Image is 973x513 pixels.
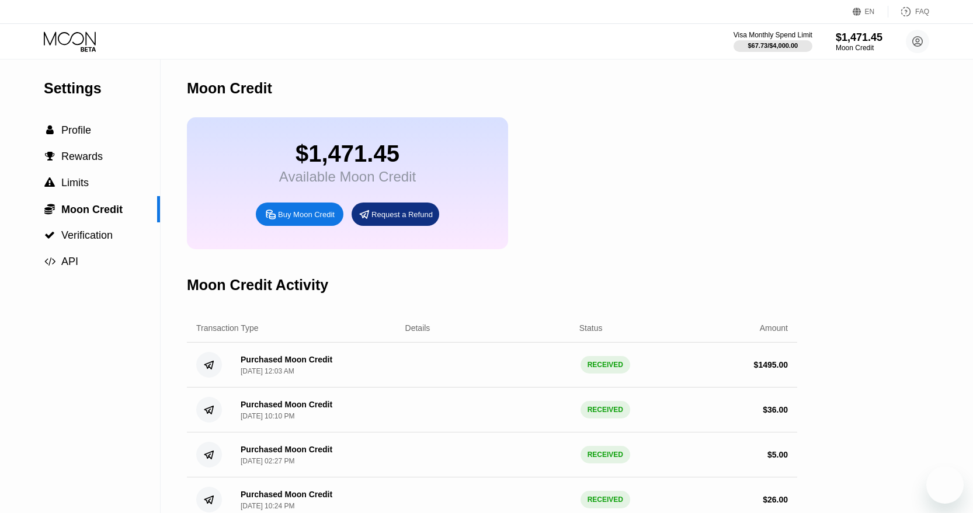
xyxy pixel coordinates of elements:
span:  [44,256,55,267]
div: Purchased Moon Credit [241,355,332,364]
div: $1,471.45 [836,32,882,44]
div: Buy Moon Credit [278,210,335,219]
div: Purchased Moon Credit [241,490,332,499]
div: Purchased Moon Credit [241,445,332,454]
div: Request a Refund [352,203,439,226]
iframe: Кнопка, открывающая окно обмена сообщениями; идет разговор [926,466,964,504]
div: $ 36.00 [763,405,788,414]
span: API [61,256,78,267]
span: Limits [61,177,89,189]
div: $ 5.00 [767,450,788,459]
div: Moon Credit Activity [187,277,328,294]
div: [DATE] 02:27 PM [241,457,294,465]
div: $ 1495.00 [754,360,788,369]
div: Status [579,323,603,333]
div: Available Moon Credit [279,169,416,185]
div: EN [853,6,888,18]
div: RECEIVED [581,356,630,374]
div: Buy Moon Credit [256,203,343,226]
div: $67.73 / $4,000.00 [748,42,798,49]
div: Purchased Moon Credit [241,400,332,409]
span: Profile [61,124,91,136]
div: Moon Credit [836,44,882,52]
span: Moon Credit [61,204,123,215]
span: Rewards [61,151,103,162]
div: [DATE] 10:24 PM [241,502,294,510]
div: RECEIVED [581,491,630,508]
span:  [44,177,55,188]
div: [DATE] 10:10 PM [241,412,294,420]
div:  [44,151,55,162]
span: Verification [61,229,113,241]
div: Settings [44,80,160,97]
div: EN [865,8,875,16]
span:  [45,151,55,162]
div: [DATE] 12:03 AM [241,367,294,375]
div: Moon Credit [187,80,272,97]
span:  [46,125,54,135]
div: Transaction Type [196,323,259,333]
div: Details [405,323,430,333]
span:  [44,230,55,240]
div: FAQ [915,8,929,16]
span:  [44,203,55,215]
div: RECEIVED [581,401,630,418]
div: Request a Refund [371,210,433,219]
div: Amount [760,323,788,333]
div: Visa Monthly Spend Limit$67.73/$4,000.00 [734,31,812,52]
div: RECEIVED [581,446,630,463]
div:  [44,125,55,135]
div: Visa Monthly Spend Limit [734,31,812,39]
div: $1,471.45Moon Credit [836,32,882,52]
div: $ 26.00 [763,495,788,504]
div: $1,471.45 [279,141,416,167]
div: FAQ [888,6,929,18]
